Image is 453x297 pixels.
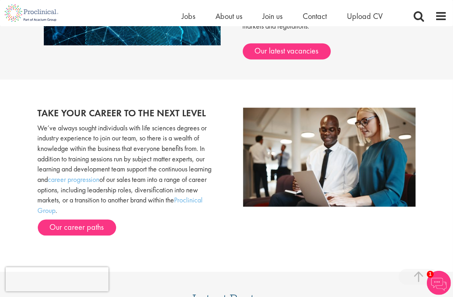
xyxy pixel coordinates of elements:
a: career progression [48,175,100,184]
a: Our career paths [38,220,116,236]
h2: Take your career to the next level [38,108,221,118]
img: Chatbot [427,271,451,295]
p: We’ve always sought individuals with life sciences degrees or industry experience to join our tea... [38,123,221,216]
span: 1 [427,271,434,278]
a: Jobs [182,11,195,21]
a: Contact [303,11,327,21]
iframe: reCAPTCHA [6,267,109,291]
a: About us [215,11,242,21]
a: Join us [262,11,283,21]
a: Upload CV [347,11,383,21]
a: Our latest vacancies [243,43,331,60]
